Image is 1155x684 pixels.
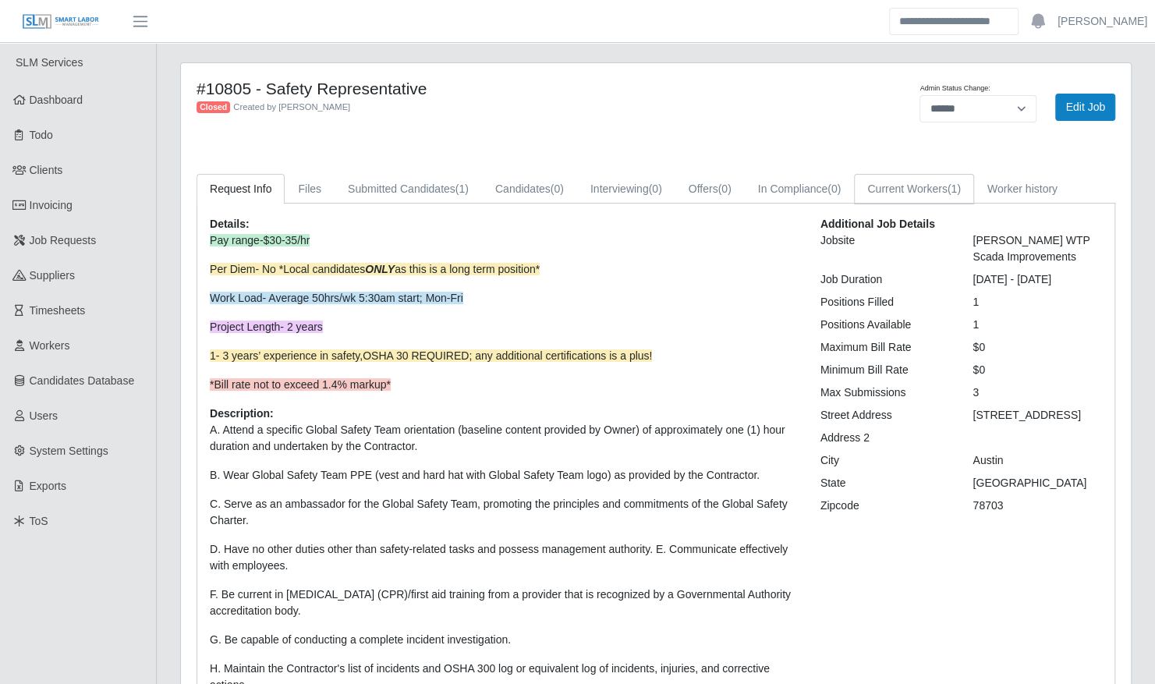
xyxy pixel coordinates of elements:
span: Users [30,409,58,422]
span: (1) [455,183,469,195]
span: Timesheets [30,304,86,317]
a: Interviewing [577,174,675,204]
div: [DATE] - [DATE] [961,271,1114,288]
div: Positions Available [809,317,962,333]
strong: ONLY [365,263,395,275]
span: Job Requests [30,234,97,246]
span: (0) [827,183,841,195]
a: [PERSON_NAME] [1058,13,1147,30]
div: $0 [961,362,1114,378]
a: Files [285,174,335,204]
span: 1- 3 years’ experience in safety, [210,349,363,362]
span: Per Diem- No *Local candidates as this is a long term position* [210,263,540,275]
div: Address 2 [809,430,962,446]
div: Positions Filled [809,294,962,310]
span: (1) [948,183,961,195]
div: 1 [961,294,1114,310]
a: Submitted Candidates [335,174,482,204]
a: Candidates [482,174,577,204]
a: In Compliance [745,174,855,204]
label: Admin Status Change: [919,83,990,94]
span: *Bill rate not to exceed 1.4% markup* [210,378,391,391]
a: Offers [675,174,745,204]
span: Invoicing [30,199,73,211]
div: [PERSON_NAME] WTP Scada Improvements [961,232,1114,265]
div: Maximum Bill Rate [809,339,962,356]
a: Edit Job [1055,94,1115,121]
span: OSHA 30 REQUIRED; any additional certifications is a plus! [210,349,652,362]
span: Candidates Database [30,374,135,387]
span: Workers [30,339,70,352]
p: D. Have no other duties other than safety-related tasks and possess management authority. E. Comm... [210,541,797,574]
p: B. Wear Global Safety Team PPE (vest and hard hat with Global Safety Team logo) as provided by th... [210,467,797,484]
div: 1 [961,317,1114,333]
img: SLM Logo [22,13,100,30]
input: Search [889,8,1019,35]
span: Work Load- Average 50hrs/wk 5:30am start; Mon-Fri [210,292,463,304]
p: G. Be capable of conducting a complete incident investigation. [210,632,797,648]
div: 78703 [961,498,1114,514]
div: State [809,475,962,491]
div: Minimum Bill Rate [809,362,962,378]
a: Request Info [197,174,285,204]
span: (0) [718,183,732,195]
h4: #10805 - Safety Representative [197,79,723,98]
div: 3 [961,385,1114,401]
div: City [809,452,962,469]
div: [STREET_ADDRESS] [961,407,1114,424]
b: Additional Job Details [820,218,935,230]
span: Closed [197,101,230,114]
span: (0) [649,183,662,195]
a: Current Workers [854,174,974,204]
div: [GEOGRAPHIC_DATA] [961,475,1114,491]
span: Project Length- 2 years [210,321,323,333]
a: Worker history [974,174,1071,204]
span: Suppliers [30,269,75,282]
span: System Settings [30,445,108,457]
p: F. Be current in [MEDICAL_DATA] (CPR)/first aid training from a provider that is recognized by a ... [210,587,797,619]
span: ToS [30,515,48,527]
span: Clients [30,164,63,176]
span: Dashboard [30,94,83,106]
span: Exports [30,480,66,492]
span: Pay range-$30-35/hr [210,234,310,246]
span: (0) [551,183,564,195]
div: Austin [961,452,1114,469]
div: $0 [961,339,1114,356]
b: Description: [210,407,274,420]
span: Todo [30,129,53,141]
span: SLM Services [16,56,83,69]
div: Job Duration [809,271,962,288]
p: C. Serve as an ambassador for the Global Safety Team, promoting the principles and commitments of... [210,496,797,529]
div: Max Submissions [809,385,962,401]
div: Street Address [809,407,962,424]
b: Details: [210,218,250,230]
span: Created by [PERSON_NAME] [233,102,350,112]
p: A. Attend a specific Global Safety Team orientation (baseline content provided by Owner) of appro... [210,422,797,455]
div: Zipcode [809,498,962,514]
div: Jobsite [809,232,962,265]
